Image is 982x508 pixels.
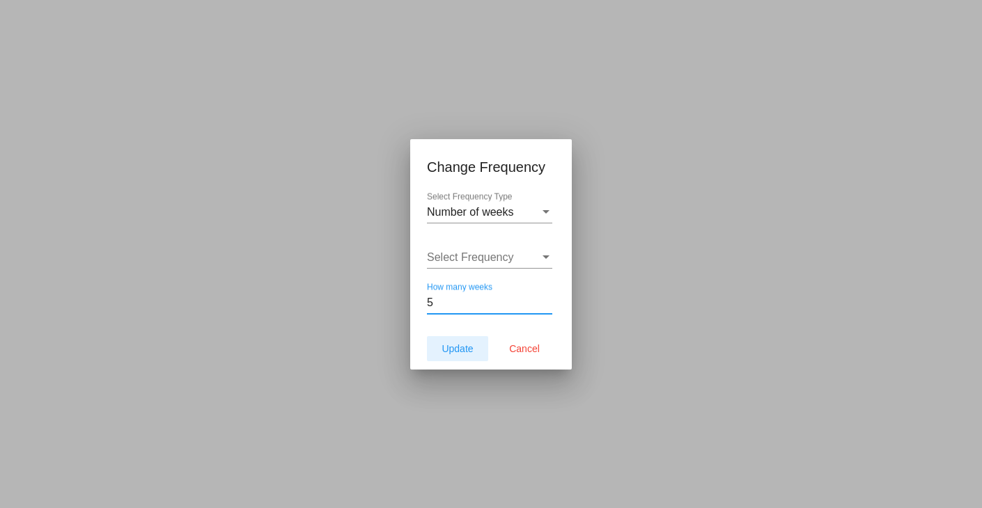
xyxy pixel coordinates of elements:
button: Update [427,336,488,361]
input: How many weeks [427,296,552,309]
button: Cancel [494,336,555,361]
mat-select: Select Frequency Type [427,206,552,219]
h1: Change Frequency [427,156,555,178]
span: Select Frequency [427,251,514,263]
mat-select: Select Frequency [427,251,552,264]
span: Cancel [509,343,540,354]
span: Update [442,343,473,354]
span: Number of weeks [427,206,514,218]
